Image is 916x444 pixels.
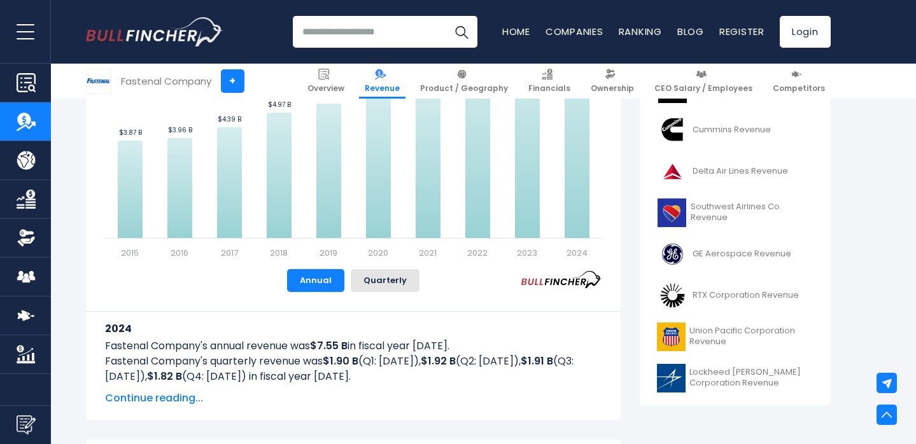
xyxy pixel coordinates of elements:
span: CEO Salary / Employees [654,83,752,94]
a: Lockheed [PERSON_NAME] Corporation Revenue [649,361,821,396]
b: $1.82 B [147,369,182,384]
span: Competitors [773,83,825,94]
span: Continue reading... [105,391,602,406]
a: Revenue [359,64,405,99]
a: Cummins Revenue [649,113,821,148]
a: Ranking [619,25,662,38]
a: Union Pacific Corporation Revenue [649,319,821,354]
a: Login [780,16,831,48]
a: CEO Salary / Employees [649,64,758,99]
button: Quarterly [351,269,419,292]
text: $4.97 B [267,100,290,109]
b: $1.90 B [323,354,358,368]
a: Go to homepage [86,17,223,46]
a: RTX Corporation Revenue [649,278,821,313]
span: Ownership [591,83,634,94]
text: 2015 [121,247,139,259]
text: 2021 [419,247,437,259]
text: $3.87 B [118,128,141,137]
a: Register [719,25,765,38]
text: 2023 [517,247,537,259]
div: Fastenal Company [121,74,211,88]
span: Financials [528,83,570,94]
a: Overview [302,64,350,99]
a: Southwest Airlines Co. Revenue [649,195,821,230]
span: Revenue [365,83,400,94]
text: 2017 [220,247,237,259]
b: $1.91 B [521,354,553,368]
b: $7.55 B [310,338,348,353]
img: CMI logo [657,116,689,144]
a: GE Aerospace Revenue [649,237,821,272]
span: Product / Geography [420,83,508,94]
text: 2020 [368,247,388,259]
text: 2024 [566,247,587,259]
a: + [221,69,244,93]
a: Blog [677,25,704,38]
a: Product / Geography [414,64,514,99]
text: $4.39 B [218,114,241,124]
text: 2019 [320,247,337,259]
img: RTX logo [657,281,689,310]
button: Annual [287,269,344,292]
b: $1.92 B [421,354,456,368]
p: Fastenal Company's quarterly revenue was (Q1: [DATE]), (Q2: [DATE]), (Q3: [DATE]), (Q4: [DATE]) i... [105,354,602,384]
img: GE logo [657,240,689,268]
img: DAL logo [657,157,689,186]
img: Ownership [17,228,36,247]
text: 2016 [171,247,188,259]
button: Search [446,16,477,48]
img: Bullfincher logo [86,17,223,46]
a: Competitors [767,64,831,99]
p: Fastenal Company's annual revenue was in fiscal year [DATE]. [105,338,602,354]
text: 2018 [270,247,288,259]
img: FAST logo [87,69,111,93]
a: Home [502,25,530,38]
img: LUV logo [657,198,687,227]
a: Ownership [585,64,640,99]
a: Delta Air Lines Revenue [649,154,821,189]
text: $3.96 B [167,125,192,135]
span: Overview [307,83,344,94]
a: Financials [523,64,576,99]
img: LMT logo [657,364,686,392]
a: Companies [546,25,603,38]
img: UNP logo [657,323,686,351]
text: 2022 [467,247,488,259]
h3: 2024 [105,321,602,336]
